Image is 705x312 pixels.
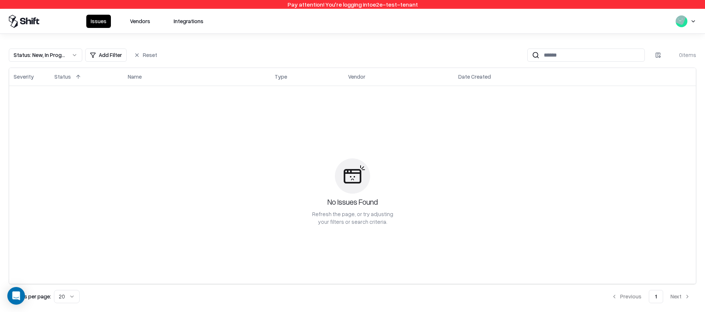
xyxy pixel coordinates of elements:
[605,290,696,303] nav: pagination
[7,287,25,305] div: Open Intercom Messenger
[169,15,208,28] button: Integrations
[128,73,142,80] div: Name
[54,73,71,80] div: Status
[348,73,365,80] div: Vendor
[311,210,394,226] div: Refresh the page, or try adjusting your filters or search criteria.
[458,73,491,80] div: Date Created
[9,293,51,300] p: Results per page:
[14,51,66,59] div: Status : New, In Progress
[14,73,34,80] div: Severity
[649,290,663,303] button: 1
[86,15,111,28] button: Issues
[130,49,162,62] button: Reset
[275,73,287,80] div: Type
[667,51,696,59] div: 0 items
[328,197,378,207] div: No Issues Found
[126,15,155,28] button: Vendors
[85,49,127,62] button: Add Filter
